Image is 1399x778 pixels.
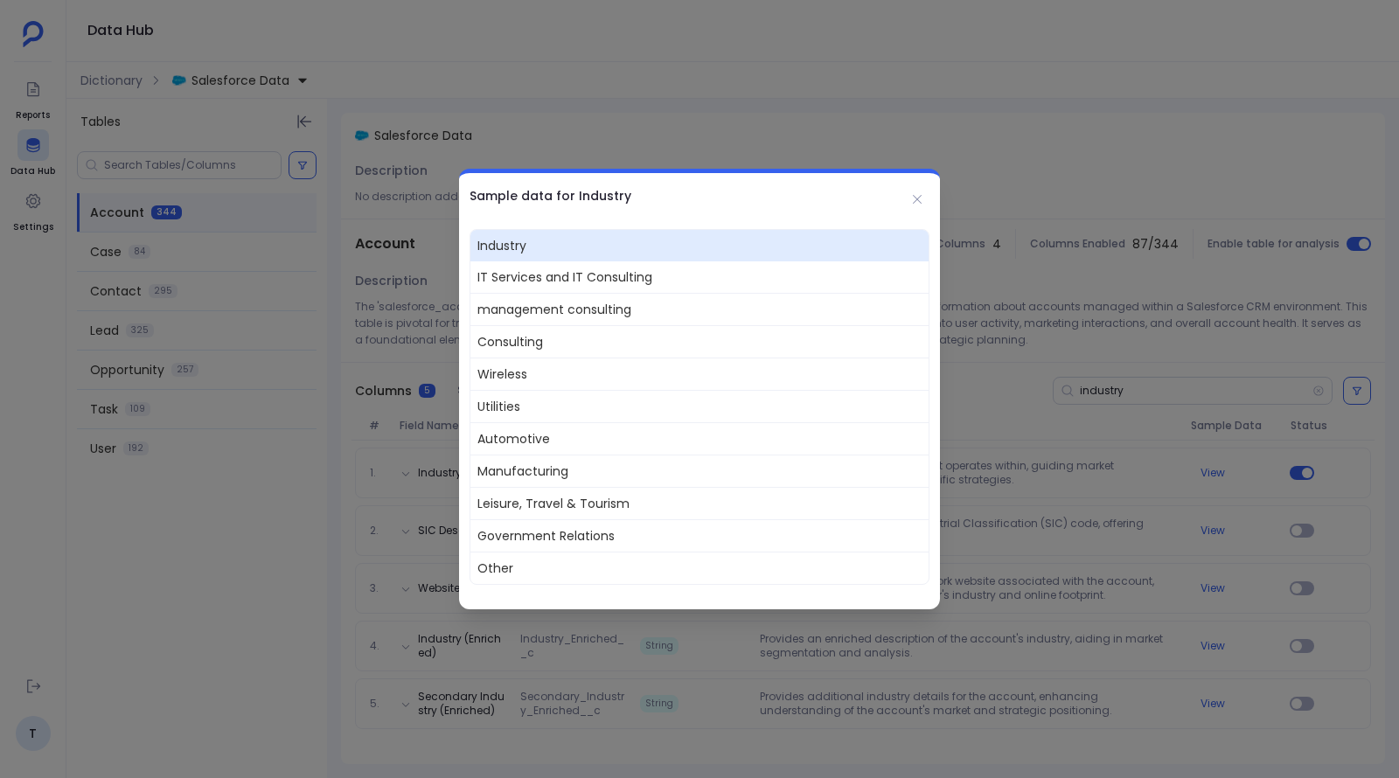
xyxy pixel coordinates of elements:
span: Utilities [470,390,929,422]
span: Industry [470,230,929,261]
span: Leisure, Travel & Tourism [470,487,929,519]
h2: Sample data for Industry [470,187,631,205]
span: Consulting [470,325,929,358]
span: Other [470,552,929,584]
span: Government Relations [470,519,929,552]
span: Automotive [470,422,929,455]
span: management consulting [470,293,929,325]
span: Wireless [470,358,929,390]
span: Manufacturing [470,455,929,487]
span: IT Services and IT Consulting [470,261,929,293]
